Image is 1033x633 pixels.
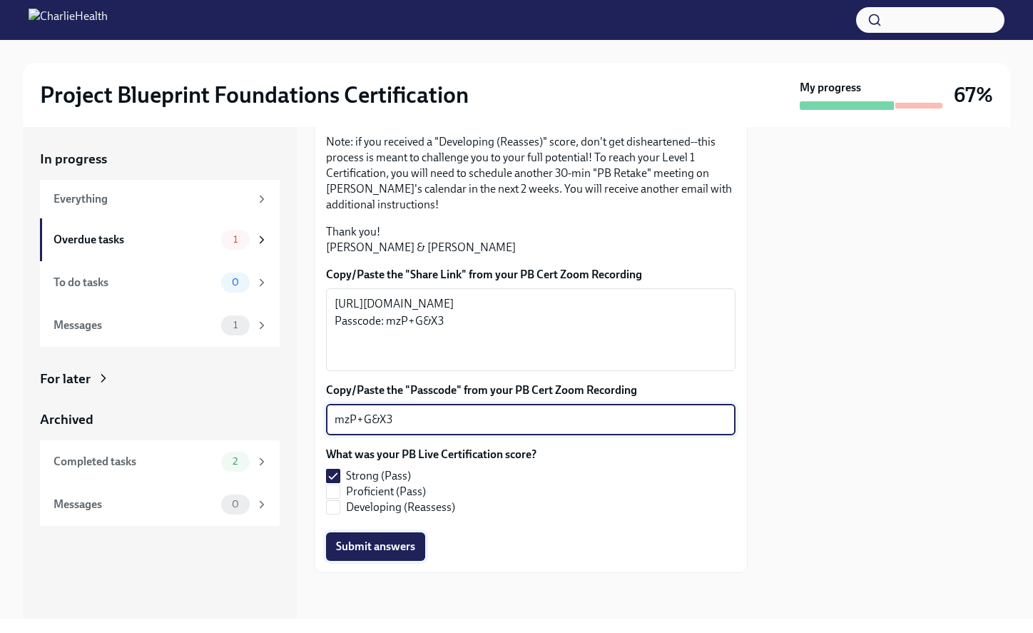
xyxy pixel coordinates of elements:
[335,295,727,364] textarea: [URL][DOMAIN_NAME] Passcode: mzP+G&X3
[336,540,415,554] span: Submit answers
[225,234,246,245] span: 1
[326,447,536,462] label: What was your PB Live Certification score?
[326,267,736,283] label: Copy/Paste the "Share Link" from your PB Cert Zoom Recording
[40,150,280,168] a: In progress
[223,499,248,510] span: 0
[40,410,280,429] a: Archived
[54,191,250,207] div: Everything
[346,468,411,484] span: Strong (Pass)
[335,411,727,428] textarea: mzP+G&X3
[954,82,993,108] h3: 67%
[54,454,215,470] div: Completed tasks
[224,456,246,467] span: 2
[40,370,91,388] div: For later
[326,532,425,561] button: Submit answers
[54,318,215,333] div: Messages
[40,370,280,388] a: For later
[326,134,736,213] p: Note: if you received a "Developing (Reasses)" score, don't get disheartened--this process is mea...
[346,500,455,515] span: Developing (Reassess)
[40,440,280,483] a: Completed tasks2
[346,484,426,500] span: Proficient (Pass)
[54,232,215,248] div: Overdue tasks
[40,261,280,304] a: To do tasks0
[40,180,280,218] a: Everything
[40,81,469,109] h2: Project Blueprint Foundations Certification
[54,275,215,290] div: To do tasks
[225,320,246,330] span: 1
[40,483,280,526] a: Messages0
[326,383,736,398] label: Copy/Paste the "Passcode" from your PB Cert Zoom Recording
[40,218,280,261] a: Overdue tasks1
[54,497,215,512] div: Messages
[223,277,248,288] span: 0
[800,80,861,96] strong: My progress
[29,9,108,31] img: CharlieHealth
[326,224,736,255] p: Thank you! [PERSON_NAME] & [PERSON_NAME]
[40,304,280,347] a: Messages1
